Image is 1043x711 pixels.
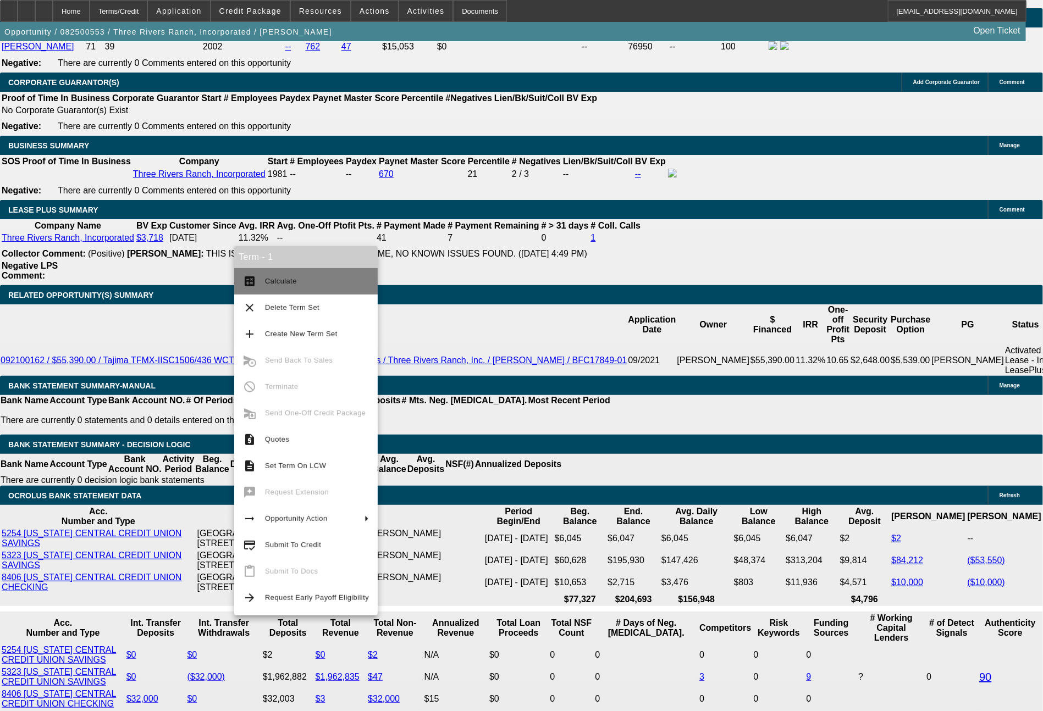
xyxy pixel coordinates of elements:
span: Request Early Payoff Eligibility [265,593,369,602]
span: RELATED OPPORTUNITY(S) SUMMARY [8,291,153,299]
th: NSF(#) [445,454,474,475]
th: Risk Keywords [753,613,805,643]
span: Set Term On LCW [265,462,326,470]
a: 9 [807,672,812,681]
span: (Positive) [88,249,125,258]
td: $48,374 [733,550,785,571]
a: $0 [187,694,197,703]
a: $0 [316,650,325,659]
span: CORPORATE GUARANTOR(S) [8,78,119,87]
a: 1 [591,233,596,242]
a: 092100162 / $55,390.00 / Tajima TFMX-IISC1506/436 WCT Type 2 / [PERSON_NAME] Solutions / Three Ri... [1,355,627,365]
td: $313,204 [785,550,838,571]
b: Negative: [2,58,41,68]
th: Avg. Deposits [407,454,445,475]
img: facebook-icon.png [769,41,777,50]
div: 2 / 3 [512,169,561,179]
th: IRR [795,304,826,345]
button: Activities [399,1,453,21]
td: -- [967,528,1042,549]
b: Negative LPS Comment: [2,261,58,280]
a: ($32,000) [187,672,225,681]
td: $0 [489,645,548,665]
b: BV Exp [136,221,167,230]
td: $195,930 [607,550,660,571]
mat-icon: calculate [243,275,256,288]
td: 41 [376,232,446,243]
div: 21 [468,169,510,179]
td: [PERSON_NAME] [931,345,1005,376]
th: Funding Sources [806,613,857,643]
b: # Coll. Calls [591,221,641,230]
span: Credit Package [219,7,282,15]
td: -- [581,41,626,53]
span: There are currently 0 Comments entered on this opportunity [58,186,291,195]
b: # Employees [290,157,344,166]
th: $4,796 [840,594,890,605]
td: $32,003 [262,688,314,709]
a: $3,718 [136,233,163,242]
td: [DATE] - [DATE] [484,572,553,593]
mat-icon: credit_score [243,538,256,552]
span: Resources [299,7,342,15]
td: 11.32% [795,345,826,376]
button: Resources [291,1,350,21]
td: $2 [840,528,890,549]
button: Application [148,1,209,21]
a: $2 [891,534,901,543]
td: $0 [489,666,548,687]
mat-icon: arrow_forward [243,591,256,604]
b: Start [201,93,221,103]
th: Authenticity Score [979,613,1042,643]
b: Negative: [2,121,41,131]
td: [DATE] [169,232,237,243]
span: Refresh to pull Number of Working Capital Lenders [858,672,863,681]
mat-icon: arrow_right_alt [243,512,256,525]
td: [GEOGRAPHIC_DATA] , INCORPORATED [PERSON_NAME] [STREET_ADDRESS] [197,528,483,549]
td: $15,053 [382,41,435,53]
th: Total Deposits [262,613,314,643]
b: # Payment Remaining [448,221,539,230]
th: Avg. Daily Balance [661,506,732,527]
mat-icon: request_quote [243,433,256,446]
a: -- [635,169,641,179]
th: Activity Period [162,454,195,475]
td: 100 [720,41,767,53]
td: [PERSON_NAME] [677,345,750,376]
td: 0 [595,645,698,665]
th: Bank Account NO. [108,454,162,475]
td: 10.65 [826,345,851,376]
th: Annualized Deposits [474,454,562,475]
span: Manage [1000,142,1020,148]
td: 0 [806,688,857,709]
a: 670 [379,169,394,179]
b: Lien/Bk/Suit/Coll [563,157,633,166]
span: Refresh [1000,492,1020,498]
span: Opportunity / 082500553 / Three Rivers Ranch, Incorporated / [PERSON_NAME] [4,27,332,36]
mat-icon: description [243,459,256,473]
span: Bank Statement Summary - Decision Logic [8,440,191,449]
span: Comment [1000,79,1025,85]
td: 39 [104,41,201,53]
th: Proof of Time In Business [22,156,131,167]
td: 0 [699,688,752,709]
td: 1981 [267,168,288,180]
th: Application Date [628,304,677,345]
th: Avg. Balance [372,454,406,475]
a: ($10,000) [968,577,1006,587]
td: 71 [85,41,103,53]
a: [PERSON_NAME] [2,42,74,51]
td: $3,476 [661,572,732,593]
a: Open Ticket [969,21,1025,40]
th: One-off Profit Pts [826,304,851,345]
a: $32,000 [126,694,158,703]
th: Deposits [230,454,268,475]
a: ($53,550) [968,556,1006,565]
th: Acc. Holder Name [197,506,483,527]
th: Annualized Revenue [424,613,488,643]
b: Avg. IRR [239,221,275,230]
span: Submit To Credit [265,541,321,549]
th: Account Type [49,395,108,406]
td: $2 [262,645,314,665]
th: Acc. Number and Type [1,506,196,527]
